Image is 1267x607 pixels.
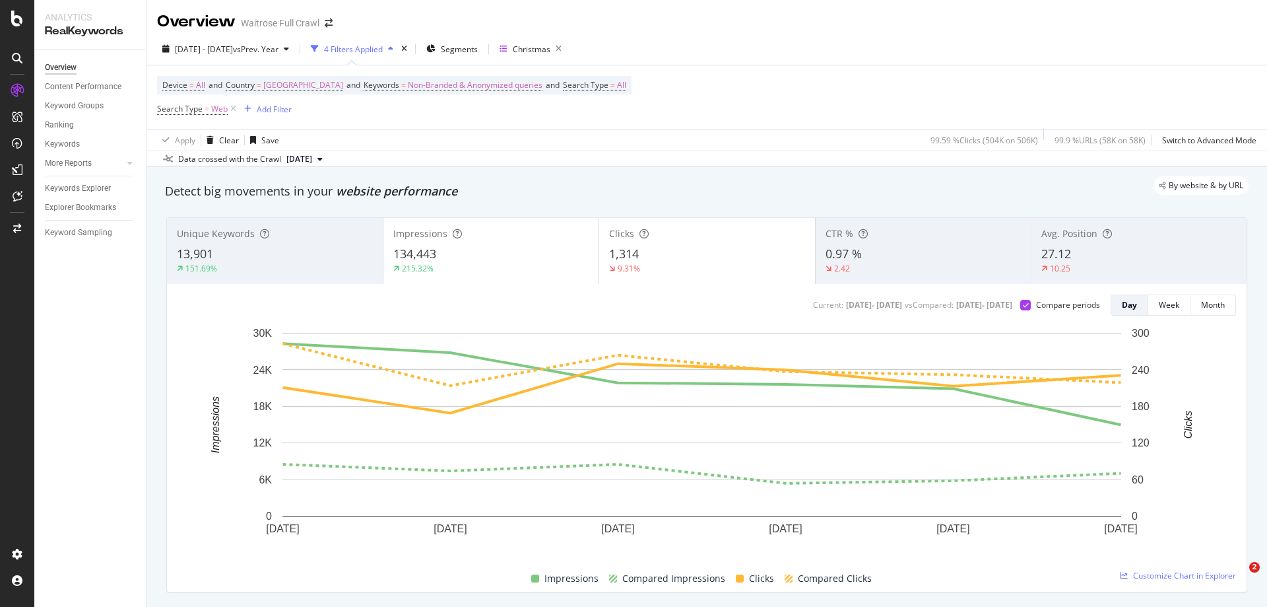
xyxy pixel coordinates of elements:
div: Keywords Explorer [45,182,111,196]
span: and [209,79,222,90]
a: Ranking [45,118,137,132]
text: 30K [253,328,273,339]
span: Customize Chart in Explorer [1133,570,1236,581]
div: Day [1122,299,1137,310]
div: RealKeywords [45,24,135,39]
span: 27.12 [1041,246,1071,262]
div: 9.31% [618,263,640,274]
div: Overview [45,61,77,75]
text: 24K [253,364,273,375]
a: Customize Chart in Explorer [1120,570,1236,581]
span: Avg. Position [1041,227,1097,240]
span: Compared Impressions [622,571,725,587]
iframe: Intercom live chat [1222,562,1254,594]
div: Clear [219,135,239,146]
a: Explorer Bookmarks [45,201,137,215]
text: [DATE] [1104,523,1137,534]
text: [DATE] [936,523,969,534]
span: and [546,79,560,90]
div: Save [261,135,279,146]
div: Data crossed with the Crawl [178,153,281,165]
span: and [346,79,360,90]
button: Month [1190,295,1236,316]
button: Save [245,129,279,151]
text: Clicks [1183,411,1194,439]
text: 300 [1132,328,1150,339]
div: Keywords [45,137,80,151]
span: 13,901 [177,246,213,262]
div: Christmas [513,44,550,55]
text: 240 [1132,364,1150,375]
span: Compared Clicks [798,571,872,587]
span: Keywords [364,79,399,90]
span: 134,443 [393,246,436,262]
div: Apply [175,135,195,146]
text: Impressions [210,396,221,453]
div: Keyword Groups [45,99,104,113]
div: 99.9 % URLs ( 58K on 58K ) [1055,135,1146,146]
text: 180 [1132,401,1150,412]
text: 18K [253,401,273,412]
span: = [610,79,615,90]
div: 4 Filters Applied [324,44,383,55]
span: = [189,79,194,90]
button: Segments [421,38,483,59]
text: 12K [253,437,273,448]
span: Segments [441,44,478,55]
div: Add Filter [257,104,292,115]
button: Day [1111,295,1148,316]
button: Clear [201,129,239,151]
div: More Reports [45,157,92,170]
div: 2.42 [834,263,850,274]
a: Keyword Sampling [45,226,137,240]
span: CTR % [826,227,853,240]
div: Waitrose Full Crawl [241,17,319,30]
button: Switch to Advanced Mode [1157,129,1256,151]
span: Non-Branded & Anonymized queries [408,76,542,94]
text: [DATE] [266,523,299,534]
span: 0.97 % [826,246,862,262]
a: Keywords [45,137,137,151]
button: Week [1148,295,1190,316]
span: 2 [1249,562,1260,573]
span: Clicks [609,227,634,240]
div: Keyword Sampling [45,226,112,240]
div: Analytics [45,11,135,24]
span: Country [226,79,255,90]
div: 99.59 % Clicks ( 504K on 506K ) [930,135,1038,146]
span: = [257,79,261,90]
a: Overview [45,61,137,75]
div: times [399,42,410,55]
div: 10.25 [1050,263,1070,274]
div: Week [1159,299,1179,310]
div: [DATE] - [DATE] [846,299,902,310]
span: Device [162,79,187,90]
span: = [401,79,406,90]
text: 60 [1132,474,1144,485]
div: Month [1201,299,1225,310]
text: 0 [266,511,272,522]
div: Explorer Bookmarks [45,201,116,215]
span: Impressions [544,571,599,587]
div: Switch to Advanced Mode [1162,135,1256,146]
div: 215.32% [402,263,434,274]
text: 0 [1132,511,1138,522]
div: Compare periods [1036,299,1100,310]
text: 6K [259,474,272,485]
div: Content Performance [45,80,121,94]
div: 151.69% [185,263,217,274]
div: A chart. [178,326,1226,555]
span: 2025 Sep. 6th [286,153,312,165]
span: Impressions [393,227,447,240]
text: 120 [1132,437,1150,448]
span: All [196,76,205,94]
a: Keywords Explorer [45,182,137,196]
span: 1,314 [609,246,639,262]
button: 4 Filters Applied [306,38,399,59]
div: arrow-right-arrow-left [325,18,333,28]
span: Search Type [157,103,203,114]
text: [DATE] [769,523,802,534]
button: Christmas [494,38,567,59]
a: Keyword Groups [45,99,137,113]
button: Add Filter [239,101,292,117]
